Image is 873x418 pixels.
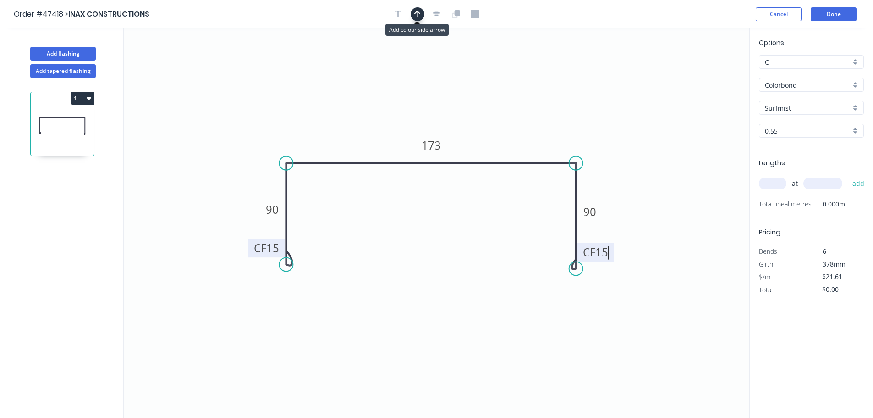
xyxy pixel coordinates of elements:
[124,28,749,418] svg: 0
[765,126,851,136] input: Thickness
[68,9,149,19] span: INAX CONSTRUCTIONS
[765,80,851,90] input: Material
[14,9,68,19] span: Order #47418 >
[30,64,96,78] button: Add tapered flashing
[583,245,595,260] tspan: CF
[266,240,279,256] tspan: 15
[759,260,773,268] span: Girth
[759,198,812,211] span: Total lineal metres
[30,47,96,61] button: Add flashing
[823,260,846,268] span: 378mm
[823,247,826,256] span: 6
[595,245,608,260] tspan: 15
[765,57,851,67] input: Price level
[385,24,449,36] div: Add colour side arrow
[71,92,94,105] button: 1
[583,204,596,219] tspan: 90
[759,158,785,167] span: Lengths
[759,38,784,47] span: Options
[266,202,279,217] tspan: 90
[811,7,857,21] button: Done
[792,177,798,190] span: at
[759,228,780,237] span: Pricing
[756,7,802,21] button: Cancel
[422,138,441,153] tspan: 173
[759,273,770,281] span: $/m
[254,240,266,256] tspan: CF
[759,247,777,256] span: Bends
[812,198,845,211] span: 0.000m
[848,176,869,191] button: add
[759,285,773,294] span: Total
[765,103,851,113] input: Colour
